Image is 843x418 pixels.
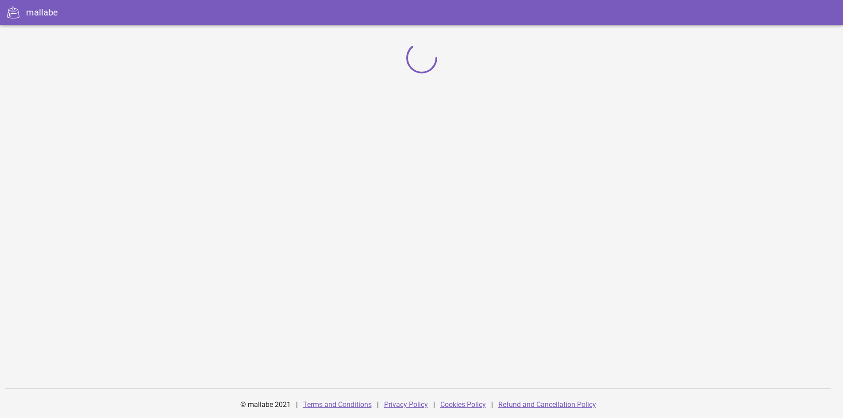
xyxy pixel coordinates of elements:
div: | [377,394,379,415]
div: | [491,394,493,415]
a: Terms and Conditions [303,400,372,409]
a: Privacy Policy [384,400,428,409]
a: Cookies Policy [440,400,486,409]
a: Refund and Cancellation Policy [498,400,596,409]
div: | [296,394,298,415]
div: | [433,394,435,415]
div: mallabe [26,6,58,19]
div: © mallabe 2021 [235,394,296,415]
